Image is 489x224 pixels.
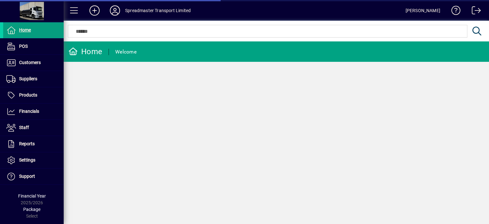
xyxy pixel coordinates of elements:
span: Support [19,174,35,179]
span: Package [23,207,40,212]
span: Customers [19,60,41,65]
a: Knowledge Base [447,1,461,22]
a: Suppliers [3,71,64,87]
a: Logout [467,1,481,22]
span: Reports [19,141,35,146]
a: POS [3,39,64,54]
a: Settings [3,152,64,168]
a: Financials [3,104,64,119]
a: Support [3,169,64,184]
span: Home [19,27,31,33]
a: Staff [3,120,64,136]
button: Profile [105,5,125,16]
div: Home [68,47,102,57]
a: Customers [3,55,64,71]
span: Settings [19,157,35,163]
span: Suppliers [19,76,37,81]
button: Add [84,5,105,16]
div: Spreadmaster Transport Limited [125,5,191,16]
span: POS [19,44,28,49]
span: Financials [19,109,39,114]
span: Financial Year [18,193,46,199]
a: Reports [3,136,64,152]
div: Welcome [115,47,137,57]
div: [PERSON_NAME] [406,5,440,16]
span: Staff [19,125,29,130]
span: Products [19,92,37,98]
a: Products [3,87,64,103]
